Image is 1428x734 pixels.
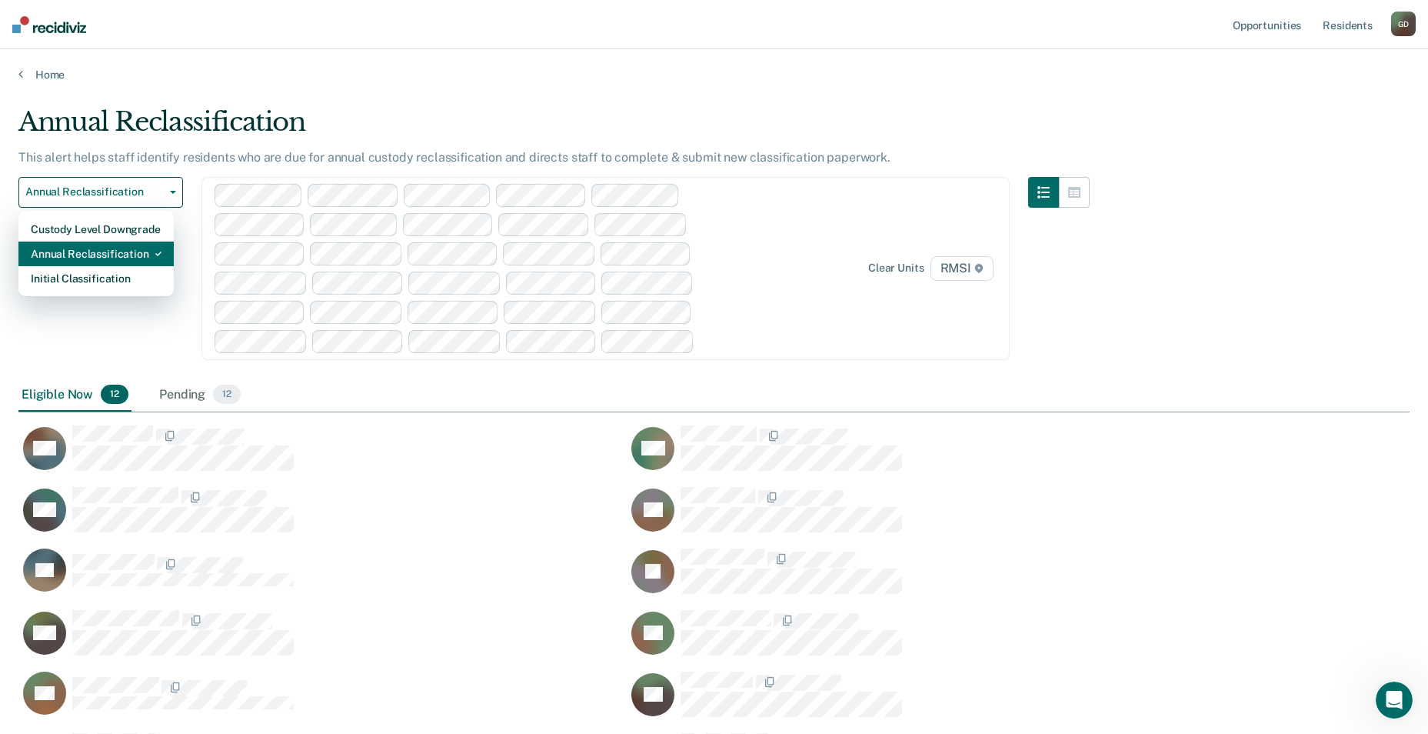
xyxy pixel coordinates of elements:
[18,106,1090,150] div: Annual Reclassification
[31,217,161,242] div: Custody Level Downgrade
[31,242,161,266] div: Annual Reclassification
[18,548,627,609] div: CaseloadOpportunityCell-00231655
[18,425,627,486] div: CaseloadOpportunityCell-00275368
[627,609,1235,671] div: CaseloadOpportunityCell-00256162
[18,671,627,732] div: CaseloadOpportunityCell-00452241
[12,16,86,33] img: Recidiviz
[25,185,164,199] span: Annual Reclassification
[101,385,128,405] span: 12
[31,266,161,291] div: Initial Classification
[18,177,183,208] button: Annual Reclassification
[930,256,994,281] span: RMSI
[213,385,241,405] span: 12
[18,150,890,165] p: This alert helps staff identify residents who are due for annual custody reclassification and dir...
[18,379,131,412] div: Eligible Now12
[627,486,1235,548] div: CaseloadOpportunityCell-00650137
[627,671,1235,732] div: CaseloadOpportunityCell-00443124
[1391,12,1416,36] button: GD
[18,68,1410,82] a: Home
[18,609,627,671] div: CaseloadOpportunityCell-00335955
[1376,682,1413,719] iframe: Intercom live chat
[156,379,244,412] div: Pending12
[18,486,627,548] div: CaseloadOpportunityCell-00631652
[868,262,924,275] div: Clear units
[627,425,1235,486] div: CaseloadOpportunityCell-00522820
[1391,12,1416,36] div: G D
[627,548,1235,609] div: CaseloadOpportunityCell-00447287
